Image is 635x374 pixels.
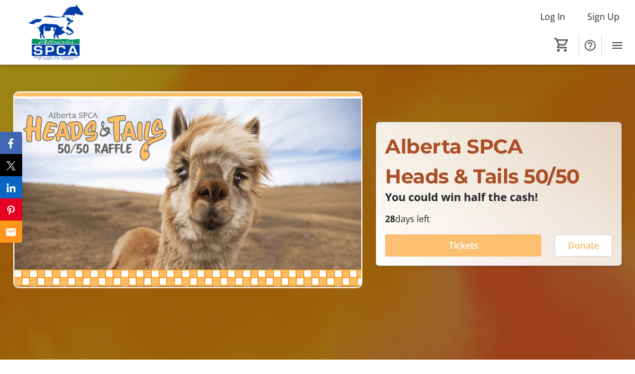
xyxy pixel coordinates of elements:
[385,212,612,226] p: days left
[587,10,619,23] span: Sign Up
[385,234,541,257] button: Tickets
[540,10,565,23] span: Log In
[579,34,601,57] button: Help
[555,234,612,257] button: Donate
[578,8,628,25] button: Sign Up
[568,239,599,252] span: Donate
[13,91,362,288] img: Campaign CTA Media Photo
[531,8,574,25] button: Log In
[7,4,105,60] img: Alberta SPCA's Logo
[385,191,612,203] p: You could win half the cash!
[385,164,580,188] span: Heads & Tails 50/50
[449,239,478,252] span: Tickets
[552,35,572,55] button: Cart
[385,134,523,158] span: Alberta SPCA
[606,34,628,57] button: Menu
[385,213,395,225] span: 28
